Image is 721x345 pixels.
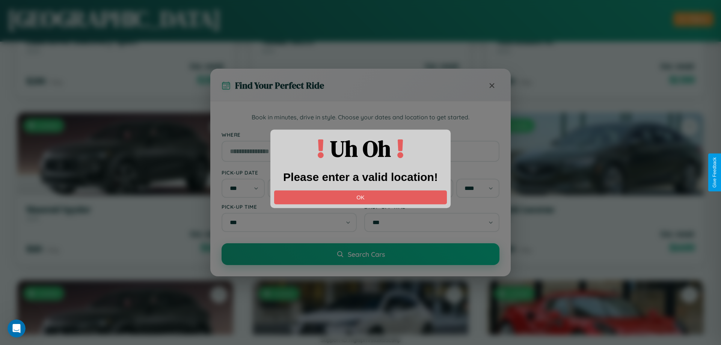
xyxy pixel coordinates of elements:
[222,169,357,176] label: Pick-up Date
[222,131,499,138] label: Where
[222,203,357,210] label: Pick-up Time
[235,79,324,92] h3: Find Your Perfect Ride
[222,113,499,122] p: Book in minutes, drive in style. Choose your dates and location to get started.
[348,250,385,258] span: Search Cars
[364,169,499,176] label: Drop-off Date
[364,203,499,210] label: Drop-off Time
